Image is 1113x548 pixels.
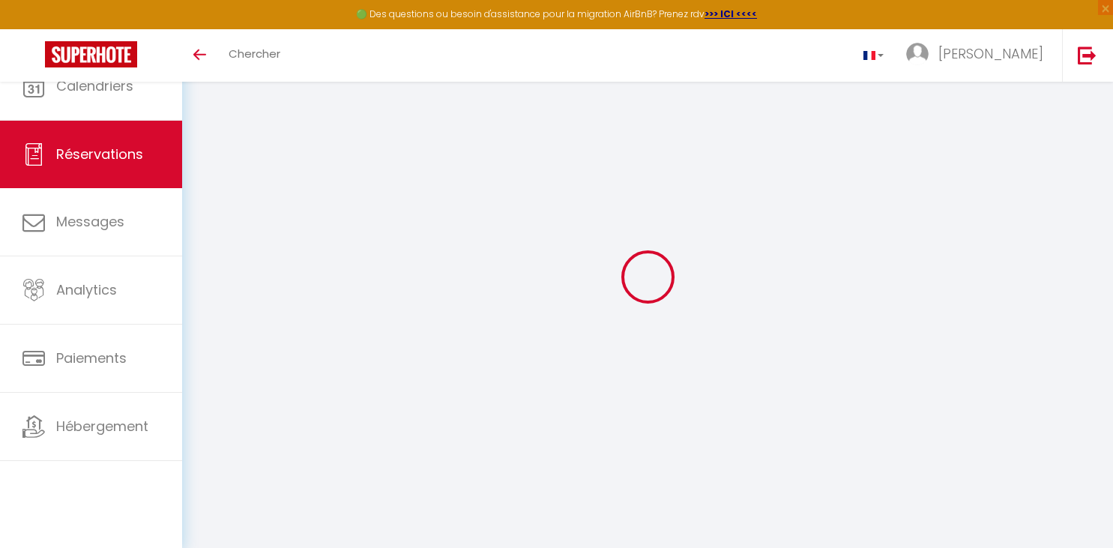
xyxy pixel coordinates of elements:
span: Messages [56,212,124,231]
span: Chercher [229,46,280,61]
span: Réservations [56,145,143,163]
a: ... [PERSON_NAME] [895,29,1062,82]
span: Hébergement [56,417,148,436]
span: Paiements [56,349,127,367]
span: [PERSON_NAME] [938,44,1043,63]
a: >>> ICI <<<< [705,7,757,20]
img: logout [1078,46,1097,64]
img: Super Booking [45,41,137,67]
span: Calendriers [56,76,133,95]
a: Chercher [217,29,292,82]
img: ... [906,43,929,65]
span: Analytics [56,280,117,299]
